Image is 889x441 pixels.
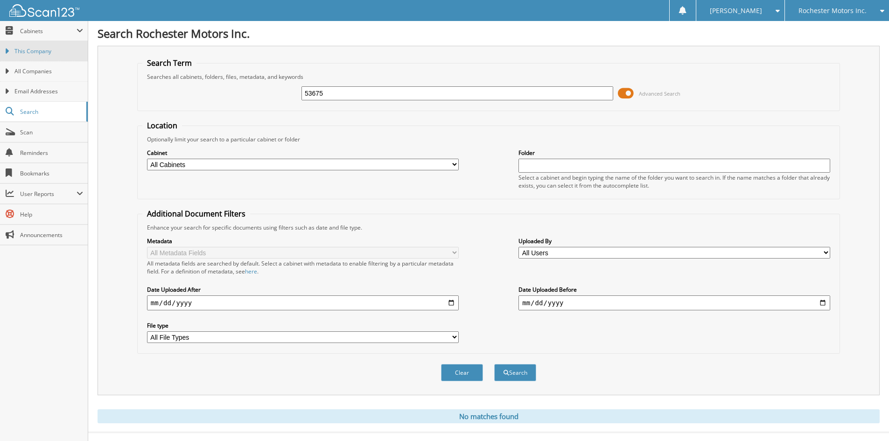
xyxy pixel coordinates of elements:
[98,26,880,41] h1: Search Rochester Motors Inc.
[20,108,82,116] span: Search
[20,128,83,136] span: Scan
[142,120,182,131] legend: Location
[20,169,83,177] span: Bookmarks
[639,90,680,97] span: Advanced Search
[142,73,835,81] div: Searches all cabinets, folders, files, metadata, and keywords
[245,267,257,275] a: here
[20,231,83,239] span: Announcements
[518,286,830,294] label: Date Uploaded Before
[9,4,79,17] img: scan123-logo-white.svg
[20,190,77,198] span: User Reports
[494,364,536,381] button: Search
[147,295,459,310] input: start
[798,8,867,14] span: Rochester Motors Inc.
[20,210,83,218] span: Help
[147,237,459,245] label: Metadata
[98,409,880,423] div: No matches found
[20,27,77,35] span: Cabinets
[14,47,83,56] span: This Company
[142,224,835,231] div: Enhance your search for specific documents using filters such as date and file type.
[518,237,830,245] label: Uploaded By
[147,322,459,329] label: File type
[518,295,830,310] input: end
[441,364,483,381] button: Clear
[518,149,830,157] label: Folder
[142,135,835,143] div: Optionally limit your search to a particular cabinet or folder
[147,149,459,157] label: Cabinet
[842,396,889,441] iframe: Chat Widget
[142,58,196,68] legend: Search Term
[14,67,83,76] span: All Companies
[20,149,83,157] span: Reminders
[14,87,83,96] span: Email Addresses
[147,286,459,294] label: Date Uploaded After
[710,8,762,14] span: [PERSON_NAME]
[142,209,250,219] legend: Additional Document Filters
[147,259,459,275] div: All metadata fields are searched by default. Select a cabinet with metadata to enable filtering b...
[518,174,830,189] div: Select a cabinet and begin typing the name of the folder you want to search in. If the name match...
